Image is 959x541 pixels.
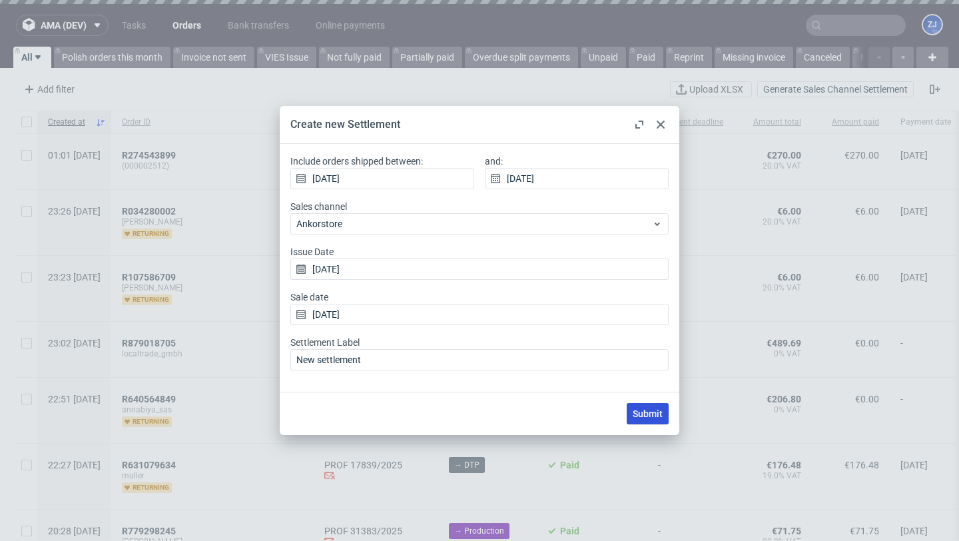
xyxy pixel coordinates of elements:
[290,290,669,325] label: Sale date
[485,168,669,189] input: and:
[290,336,669,370] label: Settlement Label
[290,117,400,132] div: Create new Settlement
[627,403,669,424] button: Submit
[290,259,669,280] input: Issue Date
[290,155,474,189] label: Include orders shipped between:
[290,168,474,189] input: Include orders shipped between:
[633,409,663,418] span: Submit
[290,245,669,280] label: Issue Date
[290,349,669,370] input: Settlement Label
[290,200,669,235] label: Sales channel
[290,304,669,325] input: Sale date
[485,155,669,189] label: and:
[296,217,652,231] span: Ankorstore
